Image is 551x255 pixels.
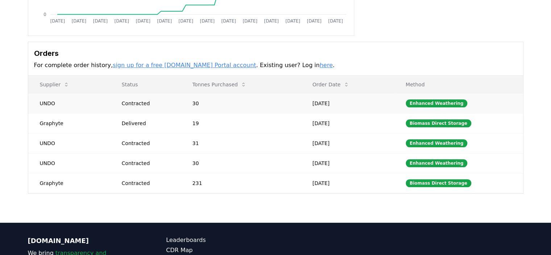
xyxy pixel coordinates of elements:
div: Contracted [122,160,175,167]
a: sign up for a free [DOMAIN_NAME] Portal account [113,62,256,69]
td: UNDO [28,133,110,153]
td: 30 [181,93,301,113]
tspan: [DATE] [285,18,300,24]
td: Graphyte [28,113,110,133]
tspan: [DATE] [307,18,322,24]
tspan: [DATE] [135,18,150,24]
div: Enhanced Weathering [406,159,468,167]
tspan: [DATE] [264,18,279,24]
tspan: [DATE] [328,18,343,24]
td: [DATE] [301,133,394,153]
p: Status [116,81,175,88]
p: Method [400,81,517,88]
tspan: 0 [43,12,46,17]
td: [DATE] [301,93,394,113]
td: UNDO [28,93,110,113]
td: 231 [181,173,301,193]
p: [DOMAIN_NAME] [28,236,137,246]
tspan: [DATE] [93,18,108,24]
td: [DATE] [301,153,394,173]
div: Enhanced Weathering [406,139,468,147]
td: 19 [181,113,301,133]
div: Biomass Direct Storage [406,179,471,187]
td: 31 [181,133,301,153]
td: 30 [181,153,301,173]
button: Tonnes Purchased [187,77,252,92]
div: Contracted [122,180,175,187]
tspan: [DATE] [200,18,214,24]
div: Contracted [122,100,175,107]
div: Biomass Direct Storage [406,119,471,127]
div: Contracted [122,140,175,147]
button: Supplier [34,77,75,92]
td: Graphyte [28,173,110,193]
div: Delivered [122,120,175,127]
td: [DATE] [301,173,394,193]
tspan: [DATE] [243,18,258,24]
tspan: [DATE] [221,18,236,24]
tspan: [DATE] [178,18,193,24]
tspan: [DATE] [114,18,129,24]
a: here [320,62,333,69]
p: For complete order history, . Existing user? Log in . [34,61,517,70]
tspan: [DATE] [157,18,172,24]
a: Leaderboards [166,236,276,244]
h3: Orders [34,48,517,59]
td: UNDO [28,153,110,173]
div: Enhanced Weathering [406,99,468,107]
tspan: [DATE] [71,18,86,24]
td: [DATE] [301,113,394,133]
button: Order Date [306,77,355,92]
tspan: [DATE] [50,18,65,24]
a: CDR Map [166,246,276,255]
